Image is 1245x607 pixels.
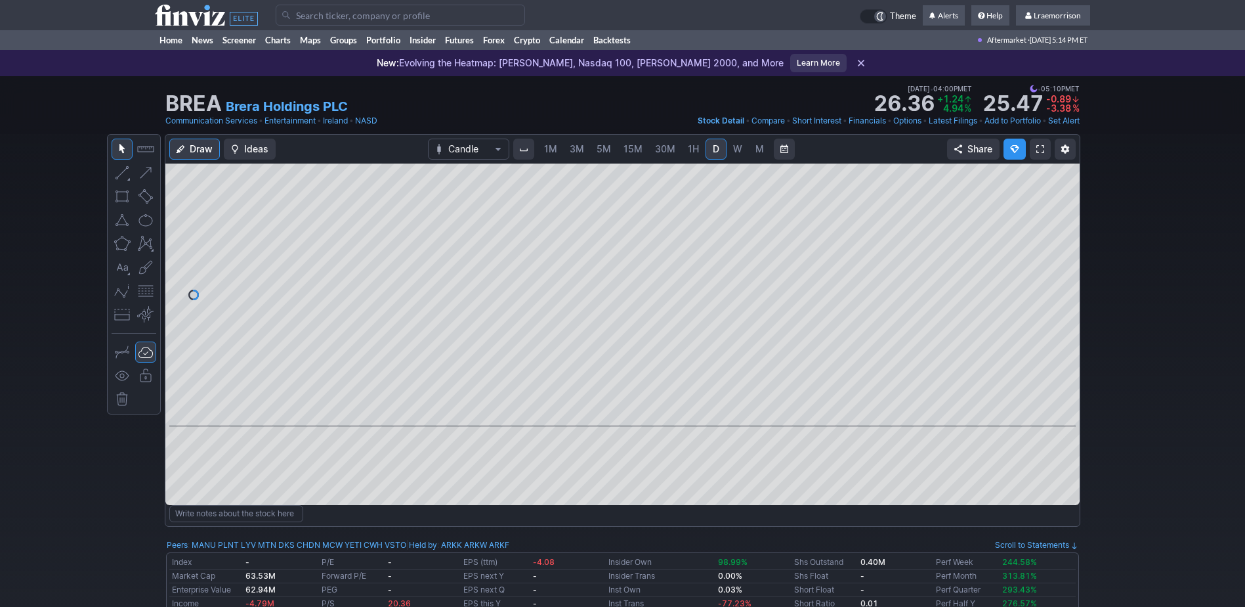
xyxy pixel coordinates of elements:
[606,583,715,597] td: Inst Own
[245,557,249,567] small: -
[929,114,977,127] a: Latest Filings
[791,556,858,570] td: Shs Outstand
[135,342,156,363] button: Drawings Autosave: On
[441,539,462,552] a: ARKK
[464,539,487,552] a: ARKW
[112,389,133,410] button: Remove all autosaved drawings
[165,114,257,127] a: Communication Services
[489,539,509,552] a: ARKF
[509,30,545,50] a: Crypto
[112,304,133,325] button: Position
[276,5,525,26] input: Search
[791,570,858,583] td: Shs Float
[112,365,133,386] button: Hide drawings
[478,30,509,50] a: Forex
[849,114,886,127] a: Financials
[933,583,1000,597] td: Perf Quarter
[698,116,744,125] span: Stock Detail
[930,83,933,95] span: •
[319,570,385,583] td: Forward P/E
[860,585,864,595] a: -
[135,281,156,302] button: Fibonacci retracements
[261,30,295,50] a: Charts
[984,114,1041,127] a: Add to Portfolio
[564,139,590,160] a: 3M
[947,139,1000,160] button: Share
[1046,93,1071,104] span: -0.89
[322,539,343,552] a: MCW
[364,539,383,552] a: CWH
[135,304,156,325] button: Anchored VWAP
[751,114,785,127] a: Compare
[1030,30,1087,50] span: [DATE] 5:14 PM ET
[597,143,611,154] span: 5M
[226,97,348,116] a: Brera Holdings PLC
[218,539,239,552] a: PLNT
[618,139,648,160] a: 15M
[388,571,392,581] b: -
[923,5,965,26] a: Alerts
[1002,585,1037,595] span: 293.43%
[345,539,362,552] a: YETI
[187,30,218,50] a: News
[649,139,681,160] a: 30M
[1002,571,1037,581] span: 313.81%
[971,5,1009,26] a: Help
[1072,102,1080,114] span: %
[409,540,437,550] a: Held by
[1048,114,1080,127] a: Set Alert
[135,365,156,386] button: Lock drawings
[112,257,133,278] button: Text
[733,143,742,154] span: W
[706,139,727,160] a: D
[241,539,256,552] a: LYV
[319,556,385,570] td: P/E
[135,233,156,254] button: XABCD
[545,30,589,50] a: Calendar
[169,556,243,570] td: Index
[297,539,320,552] a: CHDN
[244,143,268,156] span: Ideas
[1038,83,1041,95] span: •
[428,139,509,160] button: Chart Type
[259,114,263,127] span: •
[264,114,316,127] a: Entertainment
[929,116,977,125] span: Latest Filings
[964,102,971,114] span: %
[258,539,276,552] a: MTN
[169,570,243,583] td: Market Cap
[405,30,440,50] a: Insider
[933,556,1000,570] td: Perf Week
[995,540,1078,550] a: Scroll to Statements
[937,93,963,104] span: +1.24
[698,114,744,127] a: Stock Detail
[406,539,509,552] div: | :
[167,540,188,550] a: Peers
[224,139,276,160] button: Ideas
[1034,11,1081,20] span: Lraemorrison
[1046,102,1071,114] span: -3.38
[887,114,892,127] span: •
[688,143,699,154] span: 1H
[979,114,983,127] span: •
[790,54,847,72] a: Learn More
[169,583,243,597] td: Enterprise Value
[792,114,841,127] a: Short Interest
[112,162,133,183] button: Line
[513,139,534,160] button: Interval
[794,585,834,595] a: Short Float
[349,114,354,127] span: •
[461,556,530,570] td: EPS (ttm)
[355,114,377,127] a: NASD
[589,30,635,50] a: Backtests
[1030,83,1080,95] span: 05:10PM ET
[326,30,362,50] a: Groups
[718,571,742,581] b: 0.00%
[155,30,187,50] a: Home
[1002,557,1037,567] span: 244.58%
[192,539,216,552] a: MANU
[967,143,992,156] span: Share
[245,585,276,595] b: 62.94M
[923,114,927,127] span: •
